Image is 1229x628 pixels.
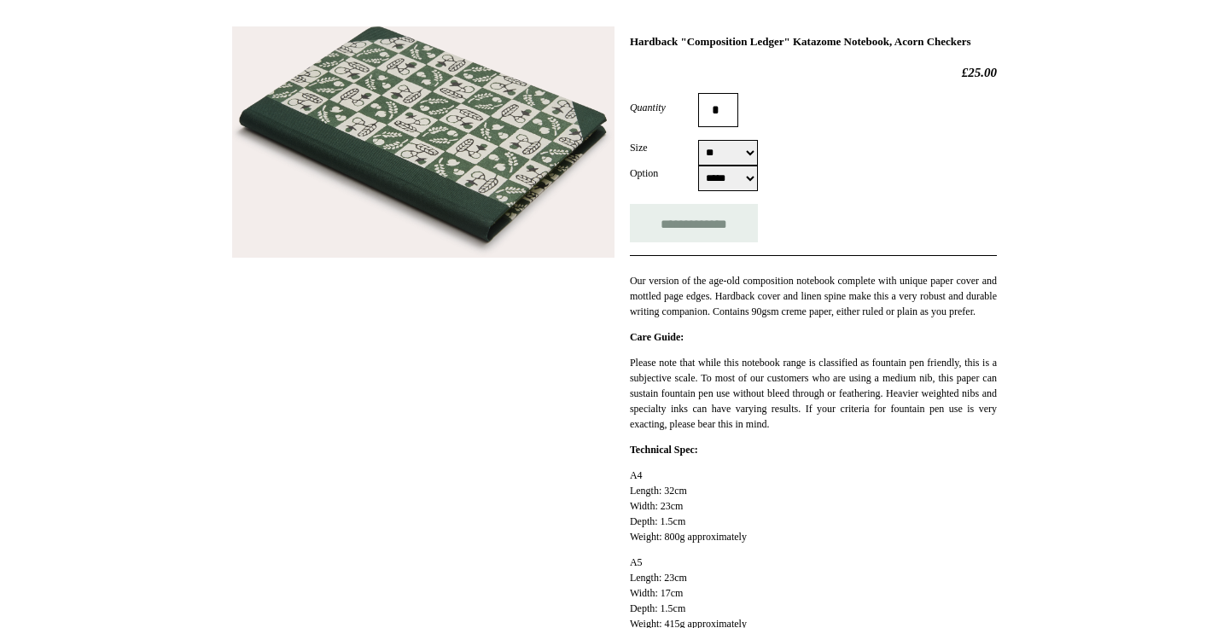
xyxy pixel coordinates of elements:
[630,273,997,319] p: Our version of the age-old composition notebook complete with unique paper cover and mottled page...
[232,26,614,258] img: Hardback "Composition Ledger" Katazome Notebook, Acorn Checkers
[630,65,997,80] h2: £25.00
[630,468,997,544] p: A4 Length: 32cm Width: 23cm Depth: 1.5cm Weight: 800g approximately
[630,331,684,343] strong: Care Guide:
[630,35,997,49] h1: Hardback "Composition Ledger" Katazome Notebook, Acorn Checkers
[630,444,698,456] strong: Technical Spec:
[630,140,698,155] label: Size
[630,166,698,181] label: Option
[630,100,698,115] label: Quantity
[630,355,997,432] p: Please note that while this notebook range is classified as fountain pen friendly, this is a subj...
